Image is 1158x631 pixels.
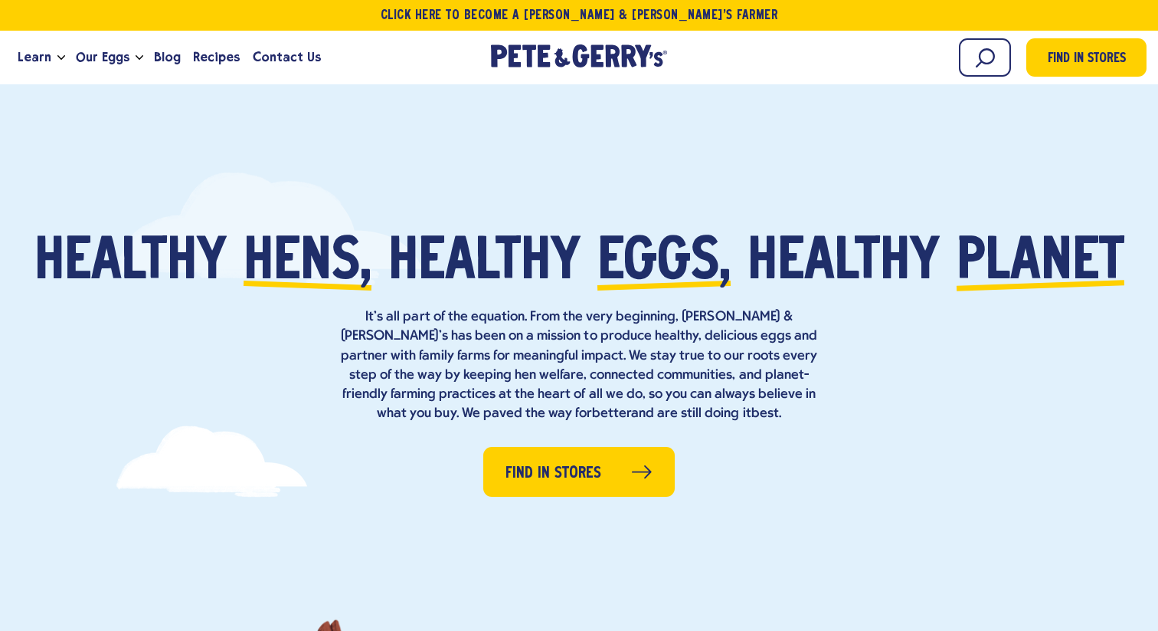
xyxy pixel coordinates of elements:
[193,48,240,67] span: Recipes
[136,55,143,61] button: Open the dropdown menu for Our Eggs
[483,447,675,497] a: Find in Stores
[247,37,327,78] a: Contact Us
[1026,38,1147,77] a: Find in Stores
[244,235,371,292] span: hens,
[76,48,129,67] span: Our Eggs
[187,37,246,78] a: Recipes
[505,462,601,485] span: Find in Stores
[592,406,631,421] strong: better
[11,37,57,78] a: Learn
[57,55,65,61] button: Open the dropdown menu for Learn
[747,235,940,292] span: healthy
[154,48,181,67] span: Blog
[388,235,581,292] span: healthy
[1048,49,1126,70] span: Find in Stores
[751,406,779,421] strong: best
[253,48,321,67] span: Contact Us
[70,37,136,78] a: Our Eggs
[959,38,1011,77] input: Search
[334,307,824,423] p: It’s all part of the equation. From the very beginning, [PERSON_NAME] & [PERSON_NAME]’s has been ...
[34,235,227,292] span: Healthy
[148,37,187,78] a: Blog
[957,235,1124,292] span: planet
[597,235,731,292] span: eggs,
[18,48,51,67] span: Learn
